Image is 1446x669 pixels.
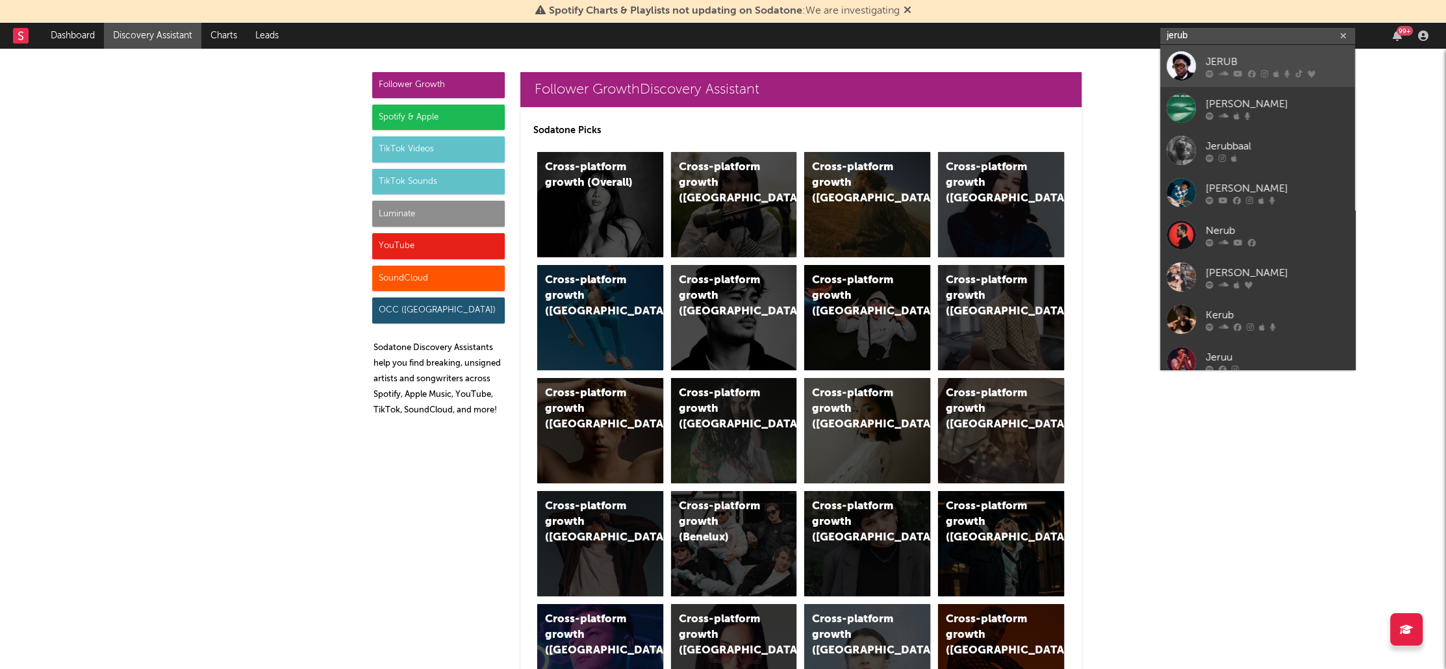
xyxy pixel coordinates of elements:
a: Cross-platform growth ([GEOGRAPHIC_DATA]) [804,378,930,483]
a: Nerub [1160,214,1355,256]
a: JERUB [1160,45,1355,87]
div: TikTok Sounds [372,169,505,195]
div: Cross-platform growth ([GEOGRAPHIC_DATA]) [946,612,1034,659]
a: Discovery Assistant [104,23,201,49]
a: Jeruu [1160,340,1355,383]
span: : We are investigating [549,6,900,16]
div: Cross-platform growth ([GEOGRAPHIC_DATA]) [545,273,633,320]
a: Cross-platform growth ([GEOGRAPHIC_DATA]) [671,152,797,257]
a: Dashboard [42,23,104,49]
div: [PERSON_NAME] [1206,97,1349,112]
a: Cross-platform growth ([GEOGRAPHIC_DATA]/GSA) [804,265,930,370]
a: [PERSON_NAME] [1160,171,1355,214]
div: 99 + [1397,26,1413,36]
div: Cross-platform growth ([GEOGRAPHIC_DATA]) [679,386,767,433]
span: Dismiss [904,6,911,16]
a: Leads [246,23,288,49]
a: Cross-platform growth ([GEOGRAPHIC_DATA]) [938,265,1064,370]
a: Cross-platform growth ([GEOGRAPHIC_DATA]) [804,491,930,596]
div: SoundCloud [372,266,505,292]
div: Luminate [372,201,505,227]
div: Cross-platform growth ([GEOGRAPHIC_DATA]) [812,499,900,546]
a: Follower GrowthDiscovery Assistant [520,72,1082,107]
span: Spotify Charts & Playlists not updating on Sodatone [549,6,802,16]
div: Jerubbaal [1206,139,1349,155]
a: [PERSON_NAME] [1160,256,1355,298]
a: Cross-platform growth (Overall) [537,152,663,257]
div: Nerub [1206,223,1349,239]
div: Cross-platform growth ([GEOGRAPHIC_DATA]) [679,273,767,320]
div: Cross-platform growth (Benelux) [679,499,767,546]
div: Cross-platform growth ([GEOGRAPHIC_DATA]) [545,499,633,546]
div: Cross-platform growth ([GEOGRAPHIC_DATA]) [812,612,900,659]
div: Cross-platform growth ([GEOGRAPHIC_DATA]) [946,386,1034,433]
div: Cross-platform growth ([GEOGRAPHIC_DATA]) [679,612,767,659]
a: Kerub [1160,298,1355,340]
a: Cross-platform growth ([GEOGRAPHIC_DATA]) [804,152,930,257]
div: Cross-platform growth (Overall) [545,160,633,191]
a: Cross-platform growth ([GEOGRAPHIC_DATA]) [671,265,797,370]
div: OCC ([GEOGRAPHIC_DATA]) [372,297,505,323]
a: Cross-platform growth ([GEOGRAPHIC_DATA]) [537,378,663,483]
div: Cross-platform growth ([GEOGRAPHIC_DATA]) [812,386,900,433]
div: JERUB [1206,55,1349,70]
div: TikTok Videos [372,136,505,162]
a: Cross-platform growth ([GEOGRAPHIC_DATA]) [671,378,797,483]
div: Jeruu [1206,350,1349,366]
div: Spotify & Apple [372,105,505,131]
p: Sodatone Picks [533,123,1069,138]
div: Cross-platform growth ([GEOGRAPHIC_DATA]) [946,499,1034,546]
div: Cross-platform growth ([GEOGRAPHIC_DATA]) [812,160,900,207]
a: Cross-platform growth ([GEOGRAPHIC_DATA]) [938,491,1064,596]
div: [PERSON_NAME] [1206,181,1349,197]
div: YouTube [372,233,505,259]
div: Cross-platform growth ([GEOGRAPHIC_DATA]) [679,160,767,207]
a: Cross-platform growth ([GEOGRAPHIC_DATA]) [537,491,663,596]
a: Cross-platform growth ([GEOGRAPHIC_DATA]) [938,152,1064,257]
div: Cross-platform growth ([GEOGRAPHIC_DATA]/GSA) [812,273,900,320]
div: Cross-platform growth ([GEOGRAPHIC_DATA]) [545,612,633,659]
div: [PERSON_NAME] [1206,266,1349,281]
div: Cross-platform growth ([GEOGRAPHIC_DATA]) [545,386,633,433]
a: Jerubbaal [1160,129,1355,171]
button: 99+ [1393,31,1402,41]
p: Sodatone Discovery Assistants help you find breaking, unsigned artists and songwriters across Spo... [374,340,505,418]
div: Kerub [1206,308,1349,323]
a: Cross-platform growth ([GEOGRAPHIC_DATA]) [938,378,1064,483]
div: Cross-platform growth ([GEOGRAPHIC_DATA]) [946,160,1034,207]
a: [PERSON_NAME] [1160,87,1355,129]
div: Follower Growth [372,72,505,98]
input: Search for artists [1160,28,1355,44]
a: Cross-platform growth ([GEOGRAPHIC_DATA]) [537,265,663,370]
a: Cross-platform growth (Benelux) [671,491,797,596]
div: Cross-platform growth ([GEOGRAPHIC_DATA]) [946,273,1034,320]
a: Charts [201,23,246,49]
